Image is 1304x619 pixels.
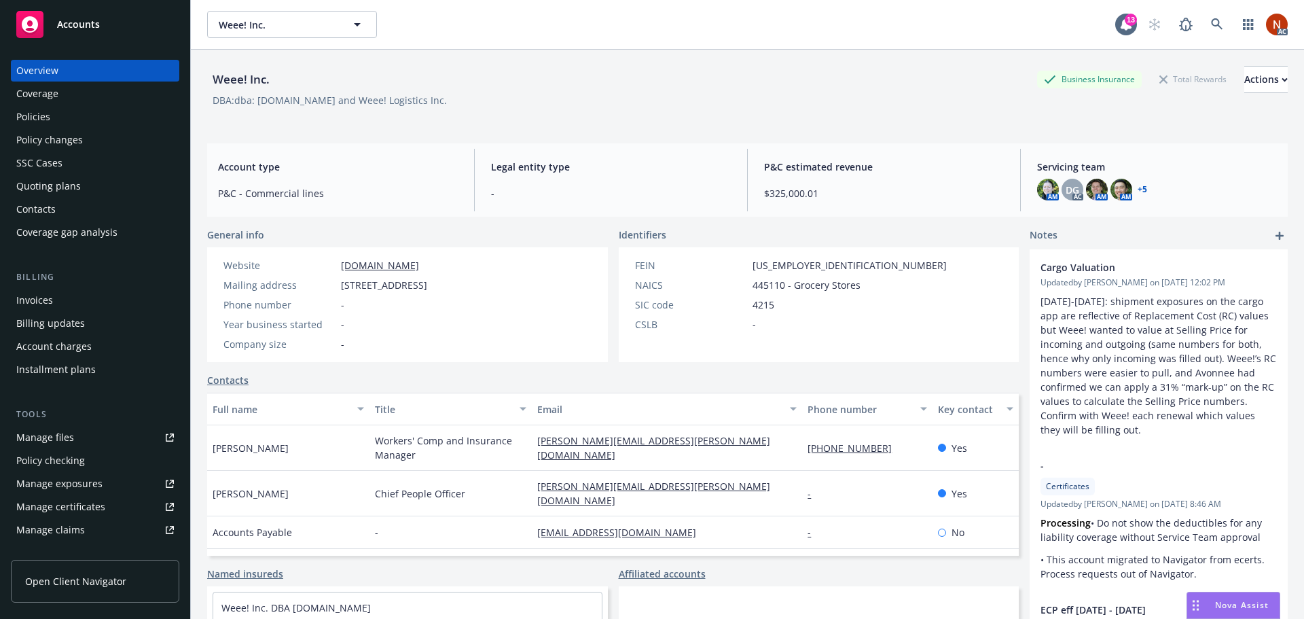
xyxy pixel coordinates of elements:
a: Start snowing [1141,11,1168,38]
div: Email [537,402,782,417]
a: Manage BORs [11,542,179,564]
div: Account charges [16,336,92,357]
button: Key contact [932,393,1019,425]
span: 445110 - Grocery Stores [753,278,861,292]
div: SIC code [635,298,747,312]
p: [DATE]-[DATE]: shipment exposures on the cargo app are reflective of Replacement Cost (RC) values... [1040,294,1277,437]
a: Affiliated accounts [619,567,706,581]
div: CSLB [635,317,747,332]
span: [PERSON_NAME] [213,487,289,501]
a: Manage files [11,427,179,448]
span: - [753,317,756,332]
button: Email [532,393,802,425]
a: Accounts [11,5,179,43]
div: DBA: dba: [DOMAIN_NAME] and Weee! Logistics Inc. [213,93,447,107]
a: - [808,487,822,500]
span: Chief People Officer [375,487,465,501]
div: Installment plans [16,359,96,381]
div: Key contact [938,402,998,417]
div: SSC Cases [16,152,62,174]
a: Search [1203,11,1231,38]
div: Coverage [16,83,58,105]
div: Manage exposures [16,473,103,495]
span: Legal entity type [491,160,731,174]
span: Updated by [PERSON_NAME] on [DATE] 8:46 AM [1040,498,1277,510]
div: Year business started [223,317,336,332]
div: Policy checking [16,450,85,472]
a: Coverage gap analysis [11,222,179,243]
div: Coverage gap analysis [16,222,117,243]
a: Billing updates [11,313,179,334]
a: [DOMAIN_NAME] [341,259,419,272]
span: P&C - Commercial lines [218,186,458,200]
span: [PERSON_NAME] [213,441,289,455]
span: Accounts Payable [213,525,292,540]
div: Business Insurance [1037,71,1142,88]
span: No [952,525,964,540]
div: Website [223,258,336,272]
span: DG [1066,183,1079,197]
a: +5 [1138,185,1147,194]
p: • This account migrated to Navigator from ecerts. Process requests out of Navigator. [1040,552,1277,581]
span: Accounts [57,19,100,30]
a: Manage claims [11,519,179,541]
div: Total Rewards [1153,71,1233,88]
span: Weee! Inc. [219,18,336,32]
a: Quoting plans [11,175,179,197]
div: Phone number [223,298,336,312]
a: [PHONE_NUMBER] [808,442,903,455]
span: Certificates [1046,480,1089,493]
a: Manage exposures [11,473,179,495]
div: Full name [213,402,349,417]
span: Updated by [PERSON_NAME] on [DATE] 12:02 PM [1040,277,1277,289]
a: [PERSON_NAME][EMAIL_ADDRESS][PERSON_NAME][DOMAIN_NAME] [537,434,770,461]
a: add [1271,228,1288,244]
span: Identifiers [619,228,666,242]
a: Coverage [11,83,179,105]
a: Contacts [207,373,249,387]
div: Company size [223,337,336,351]
a: Account charges [11,336,179,357]
span: General info [207,228,264,242]
a: Weee! Inc. DBA [DOMAIN_NAME] [221,601,371,614]
p: • Do not show the deductibles for any liability coverage without Service Team approval [1040,516,1277,544]
div: Cargo ValuationUpdatedby [PERSON_NAME] on [DATE] 12:02 PM[DATE]-[DATE]: shipment exposures on the... [1030,249,1288,448]
a: Report a Bug [1172,11,1199,38]
span: [STREET_ADDRESS] [341,278,427,292]
a: Policies [11,106,179,128]
span: Open Client Navigator [25,574,126,588]
span: - [341,298,344,312]
button: Phone number [802,393,932,425]
span: P&C estimated revenue [764,160,1004,174]
span: - [341,337,344,351]
div: NAICS [635,278,747,292]
button: Nova Assist [1187,592,1280,619]
div: Policies [16,106,50,128]
a: Contacts [11,198,179,220]
div: Billing [11,270,179,284]
div: Quoting plans [16,175,81,197]
a: Overview [11,60,179,82]
div: Overview [16,60,58,82]
div: Invoices [16,289,53,311]
div: 13 [1125,14,1137,26]
strong: Processing [1040,516,1091,529]
div: Policy changes [16,129,83,151]
a: SSC Cases [11,152,179,174]
span: Servicing team [1037,160,1277,174]
div: Manage files [16,427,74,448]
a: [PERSON_NAME][EMAIL_ADDRESS][PERSON_NAME][DOMAIN_NAME] [537,480,770,507]
span: Nova Assist [1215,599,1269,611]
span: - [341,317,344,332]
div: Weee! Inc. [207,71,275,88]
div: Tools [11,408,179,421]
span: [US_EMPLOYER_IDENTIFICATION_NUMBER] [753,258,947,272]
div: -CertificatesUpdatedby [PERSON_NAME] on [DATE] 8:46 AMProcessing• Do not show the deductibles for... [1030,448,1288,592]
a: Switch app [1235,11,1262,38]
span: Yes [952,487,967,501]
img: photo [1086,179,1108,200]
button: Weee! Inc. [207,11,377,38]
a: Manage certificates [11,496,179,518]
span: Cargo Valuation [1040,260,1242,275]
